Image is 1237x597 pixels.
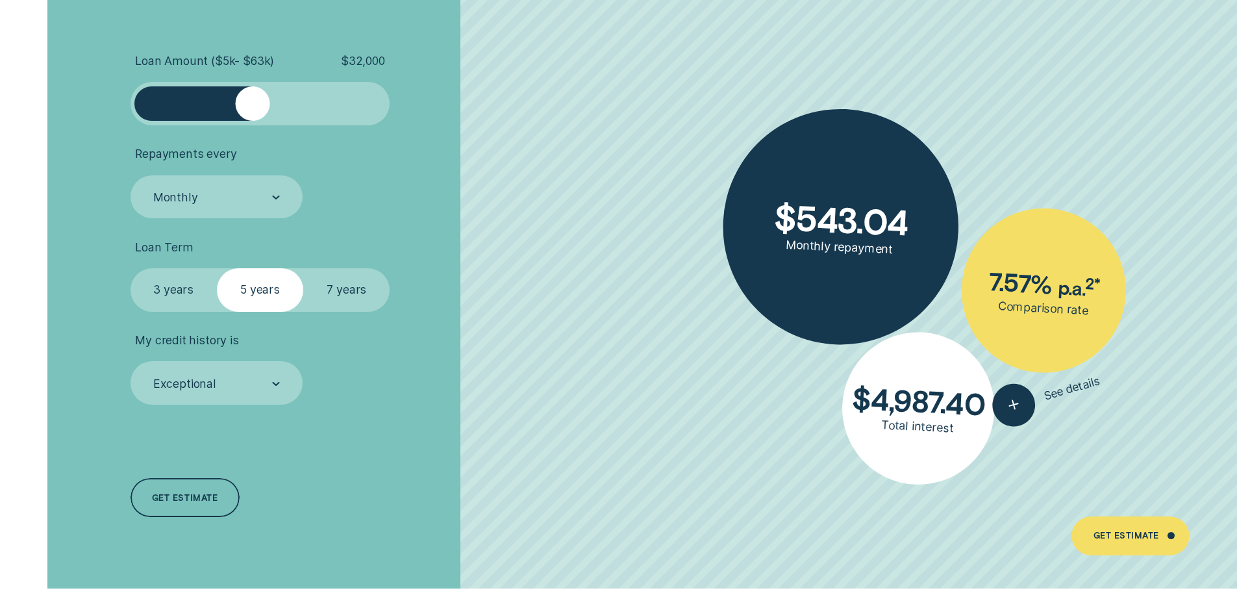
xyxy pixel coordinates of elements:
label: 5 years [217,268,303,312]
button: See details [988,361,1106,431]
span: My credit history is [135,333,238,348]
span: Loan Amount ( $5k - $63k ) [135,54,274,68]
span: See details [1042,374,1102,403]
div: Exceptional [153,377,216,391]
label: 7 years [303,268,390,312]
a: Get estimate [131,478,240,517]
span: $ 32,000 [341,54,385,68]
span: Loan Term [135,240,193,255]
div: Monthly [153,190,198,205]
label: 3 years [131,268,217,312]
a: Get Estimate [1071,516,1189,555]
span: Repayments every [135,147,236,161]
